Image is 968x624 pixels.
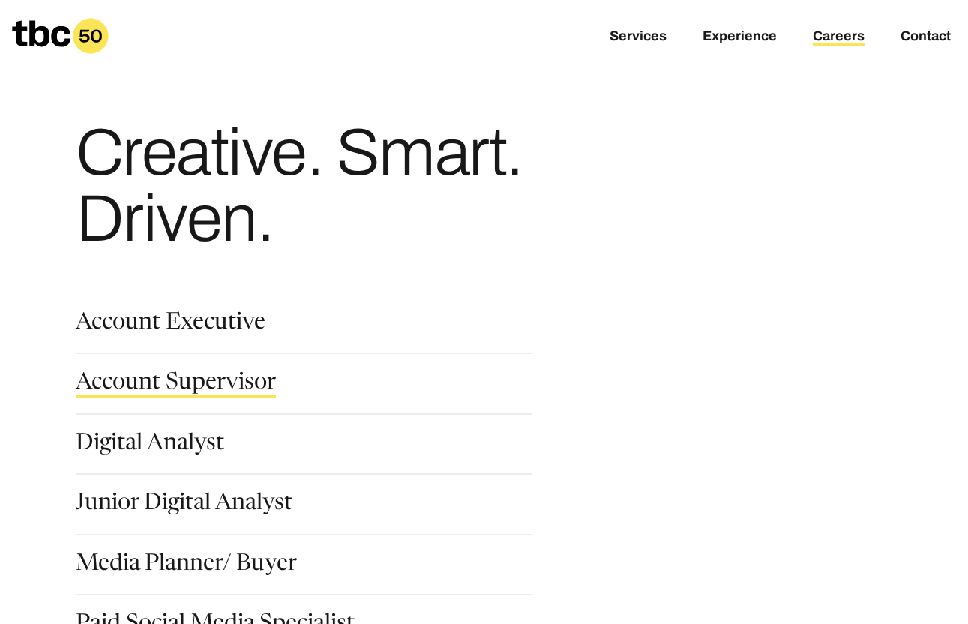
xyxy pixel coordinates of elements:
a: Contact [901,28,951,46]
a: Experience [703,28,777,46]
a: Services [610,28,667,46]
a: Account Executive [76,312,265,337]
a: Careers [813,28,865,46]
a: Junior Digital Analyst [76,493,292,518]
a: Digital Analyst [76,433,224,458]
a: Media Planner/ Buyer [76,553,297,579]
a: Account Supervisor [76,372,276,397]
a: Homepage [12,18,109,54]
h1: Creative. Smart. Driven. [76,120,652,252]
